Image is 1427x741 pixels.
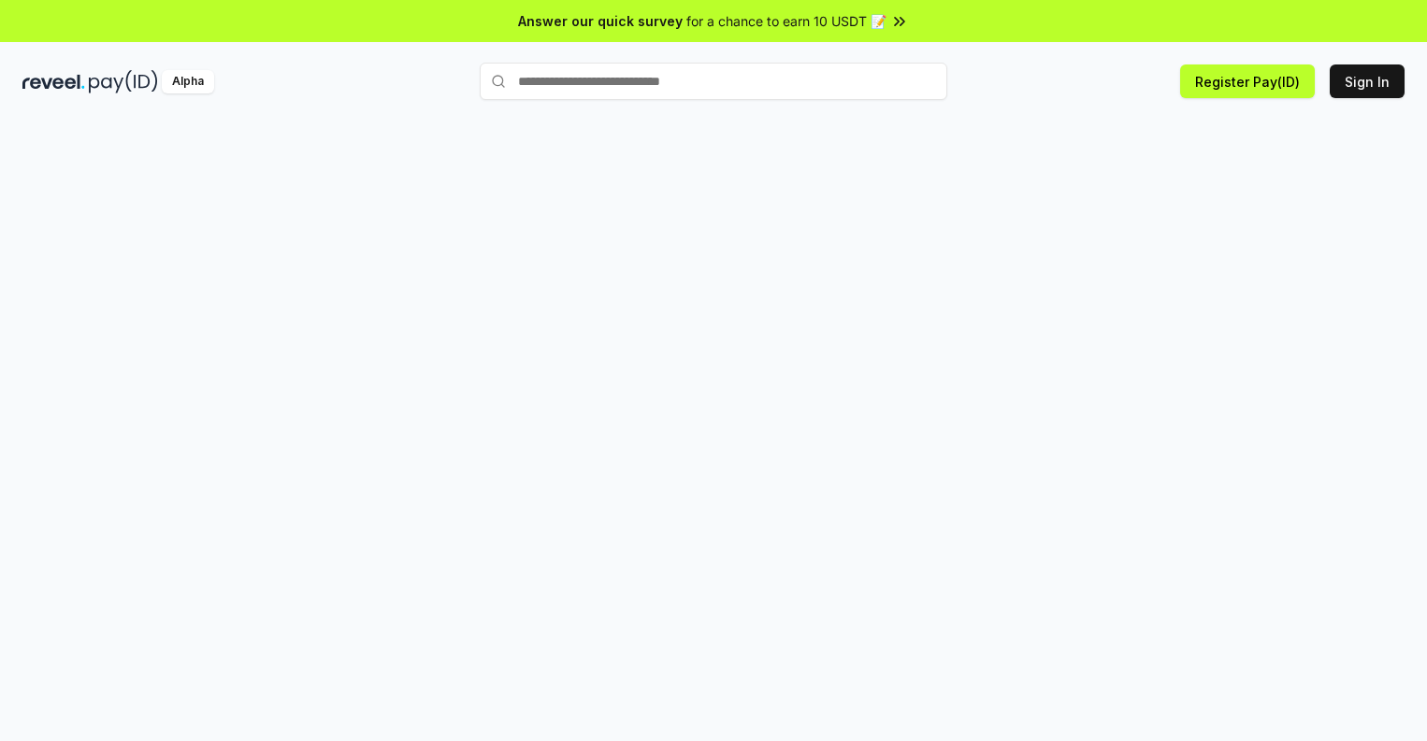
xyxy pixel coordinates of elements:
[22,70,85,93] img: reveel_dark
[1330,64,1405,98] button: Sign In
[1180,64,1315,98] button: Register Pay(ID)
[518,11,683,31] span: Answer our quick survey
[89,70,158,93] img: pay_id
[162,70,214,93] div: Alpha
[686,11,886,31] span: for a chance to earn 10 USDT 📝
